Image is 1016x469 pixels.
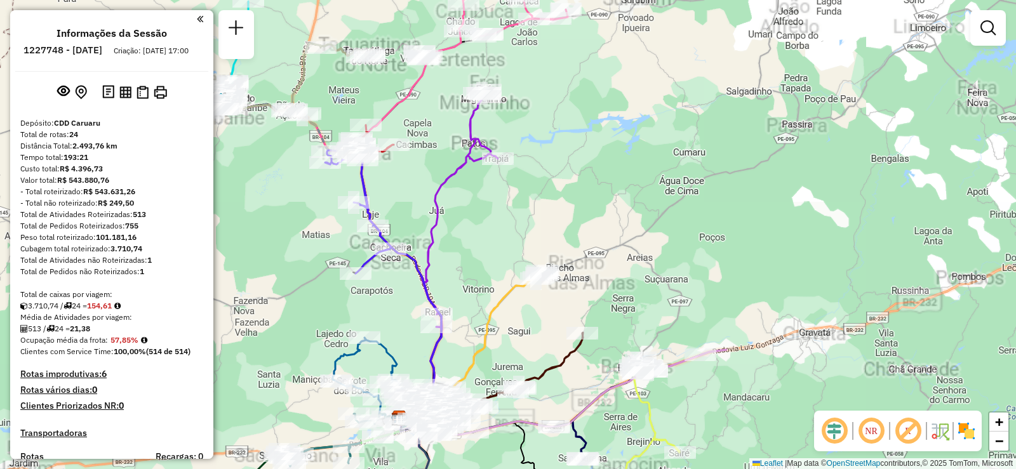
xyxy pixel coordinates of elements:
[114,347,146,356] strong: 100,00%
[151,83,170,102] button: Imprimir Rotas
[391,410,408,426] img: CDD Caruaru
[114,302,121,310] i: Meta Caixas/viagem: 156,78 Diferença: -2,17
[20,312,203,323] div: Média de Atividades por viagem:
[20,400,203,411] h4: Clientes Priorizados NR:
[110,335,138,345] strong: 57,85%
[87,301,112,310] strong: 154,61
[20,152,203,163] div: Tempo total:
[197,11,203,26] a: Clique aqui para minimizar o painel
[752,459,783,468] a: Leaflet
[60,164,103,173] strong: R$ 4.396,73
[140,267,144,276] strong: 1
[785,459,787,468] span: |
[20,254,203,266] div: Total de Atividades não Roteirizadas:
[893,416,923,446] span: Exibir rótulo
[956,421,977,441] img: Exibir/Ocultar setores
[146,347,190,356] strong: (514 de 514)
[989,413,1008,432] a: Zoom in
[54,118,100,128] strong: CDD Caruaru
[213,92,229,109] img: PA - Sta Cruz
[83,187,135,196] strong: R$ 543.631,26
[20,163,203,175] div: Custo total:
[20,347,114,356] span: Clientes com Service Time:
[20,289,203,300] div: Total de caixas por viagem:
[989,432,1008,451] a: Zoom out
[70,324,90,333] strong: 21,38
[930,421,950,441] img: Fluxo de ruas
[92,384,97,395] strong: 0
[46,325,55,333] i: Total de rotas
[20,428,203,439] h4: Transportadoras
[856,416,886,446] span: Ocultar NR
[119,400,124,411] strong: 0
[72,83,90,102] button: Centralizar mapa no depósito ou ponto de apoio
[109,45,194,56] div: Criação: [DATE] 17:00
[117,83,134,100] button: Visualizar relatório de Roteirização
[20,197,203,209] div: - Total não roteirizado:
[134,83,151,102] button: Visualizar Romaneio
[224,15,249,44] a: Nova sessão e pesquisa
[147,255,152,265] strong: 1
[102,368,107,380] strong: 6
[749,458,1016,469] div: Map data © contributors,© 2025 TomTom, Microsoft
[20,451,44,462] a: Rotas
[156,451,203,462] h4: Recargas: 0
[975,15,1001,41] a: Exibir filtros
[110,244,142,253] strong: 3.710,74
[20,175,203,186] div: Valor total:
[23,44,102,56] h6: 1227748 - [DATE]
[20,186,203,197] div: - Total roteirizado:
[20,325,28,333] i: Total de Atividades
[20,117,203,129] div: Depósito:
[20,335,108,345] span: Ocupação média da frota:
[72,141,117,150] strong: 2.493,76 km
[20,385,203,395] h4: Rotas vários dias:
[20,300,203,312] div: 3.710,74 / 24 =
[63,152,88,162] strong: 193:21
[20,266,203,277] div: Total de Pedidos não Roteirizados:
[63,302,72,310] i: Total de rotas
[57,27,167,39] h4: Informações da Sessão
[20,302,28,310] i: Cubagem total roteirizado
[995,433,1003,449] span: −
[995,414,1003,430] span: +
[20,140,203,152] div: Distância Total:
[141,336,147,344] em: Média calculada utilizando a maior ocupação (%Peso ou %Cubagem) de cada rota da sessão. Rotas cro...
[20,220,203,232] div: Total de Pedidos Roteirizados:
[20,243,203,254] div: Cubagem total roteirizado:
[20,232,203,243] div: Peso total roteirizado:
[20,323,203,334] div: 513 / 24 =
[20,209,203,220] div: Total de Atividades Roteirizadas:
[827,459,881,468] a: OpenStreetMap
[20,129,203,140] div: Total de rotas:
[55,82,72,102] button: Exibir sessão original
[96,232,137,242] strong: 101.181,16
[98,198,134,208] strong: R$ 249,50
[100,83,117,102] button: Logs desbloquear sessão
[20,369,203,380] h4: Rotas improdutivas:
[125,221,138,230] strong: 755
[57,175,109,185] strong: R$ 543.880,76
[819,416,850,446] span: Ocultar deslocamento
[69,129,78,139] strong: 24
[133,209,146,219] strong: 513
